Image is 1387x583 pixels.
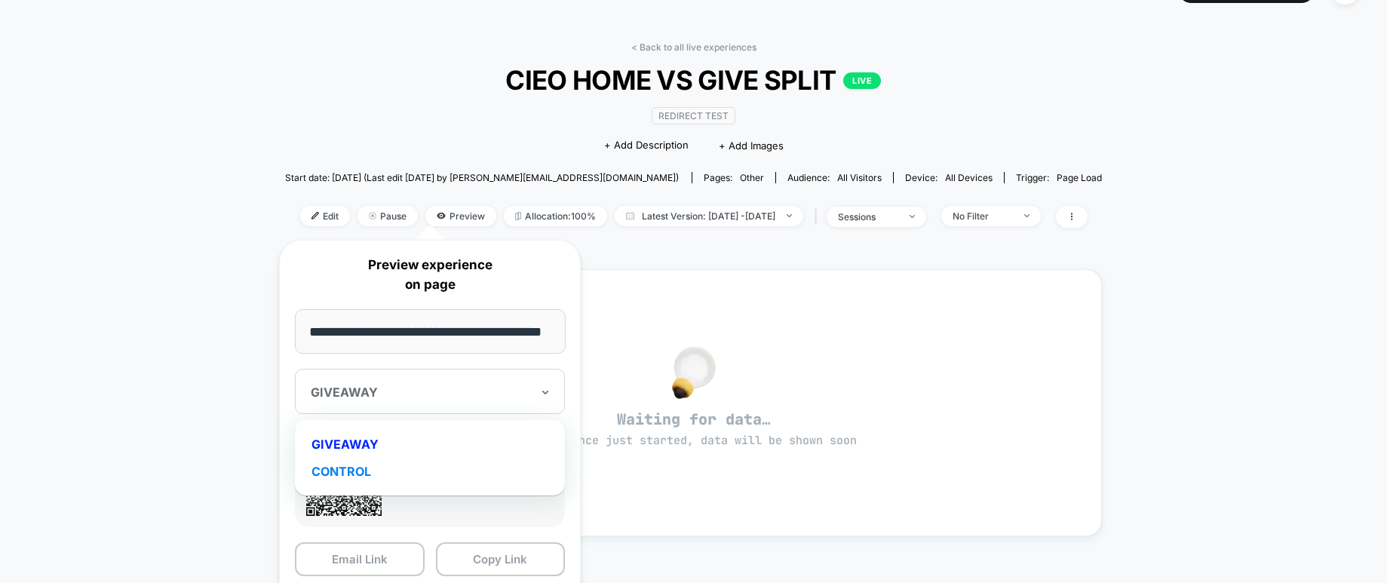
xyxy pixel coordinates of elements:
div: GIVEAWAY [302,431,557,458]
span: + Add Images [719,140,784,152]
span: Device: [893,172,1004,183]
img: end [369,212,376,219]
span: Redirect Test [652,107,735,124]
img: rebalance [515,212,521,220]
img: end [910,215,915,218]
img: no_data [672,346,716,399]
span: Pause [357,206,418,226]
p: Preview experience on page [295,256,565,294]
div: sessions [838,211,898,222]
img: calendar [626,212,634,219]
span: CIEO HOME VS GIVE SPLIT [326,64,1061,96]
span: all devices [945,172,993,183]
button: Email Link [295,542,425,576]
span: Start date: [DATE] (Last edit [DATE] by [PERSON_NAME][EMAIL_ADDRESS][DOMAIN_NAME]) [285,172,679,183]
span: Page Load [1057,172,1102,183]
span: Allocation: 100% [504,206,607,226]
button: Copy Link [436,542,566,576]
div: CONTROL [302,458,557,485]
img: end [1024,214,1030,217]
span: All Visitors [837,172,882,183]
img: edit [311,212,319,219]
span: other [740,172,764,183]
a: < Back to all live experiences [631,41,756,53]
div: Audience: [787,172,882,183]
p: LIVE [843,72,881,89]
span: Edit [300,206,350,226]
img: end [787,214,792,217]
div: Pages: [704,172,764,183]
div: Trigger: [1016,172,1102,183]
span: Latest Version: [DATE] - [DATE] [615,206,803,226]
span: + Add Description [604,138,689,153]
span: Preview [425,206,496,226]
span: experience just started, data will be shown soon [531,433,857,448]
span: Waiting for data… [312,410,1076,449]
span: | [811,206,827,228]
div: No Filter [953,210,1013,222]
